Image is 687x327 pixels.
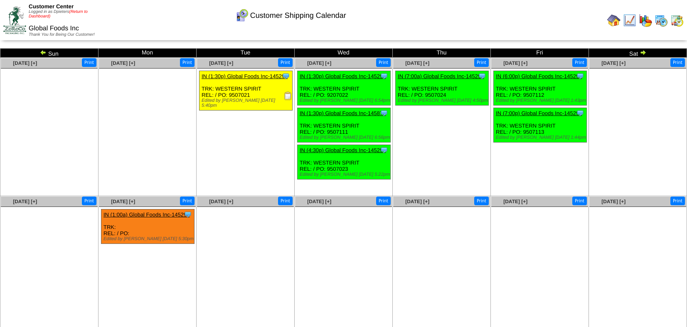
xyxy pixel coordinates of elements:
[503,60,527,66] a: [DATE] [+]
[307,199,331,204] a: [DATE] [+]
[282,72,290,80] img: Tooltip
[295,49,393,58] td: Wed
[101,209,195,244] div: TRK: REL: / PO:
[40,49,47,56] img: arrowleft.gif
[29,32,95,37] span: Thank You for Being Our Customer!
[284,92,292,100] img: Receiving Document
[82,58,96,67] button: Print
[29,25,79,32] span: Global Foods Inc
[300,110,386,116] a: IN (1:30p) Global Foods Inc-145875
[300,172,390,177] div: Edited by [PERSON_NAME] [DATE] 5:22pm
[29,10,88,19] a: (Return to Dashboard)
[670,58,685,67] button: Print
[29,3,74,10] span: Customer Center
[496,110,582,116] a: IN (7:00p) Global Foods Inc-145297
[496,135,586,140] div: Edited by [PERSON_NAME] [DATE] 1:44pm
[278,197,293,205] button: Print
[300,135,390,140] div: Edited by [PERSON_NAME] [DATE] 6:56pm
[491,49,589,58] td: Fri
[197,49,295,58] td: Tue
[380,109,388,117] img: Tooltip
[576,109,584,117] img: Tooltip
[398,98,488,103] div: Edited by [PERSON_NAME] [DATE] 4:50pm
[601,60,625,66] a: [DATE] [+]
[103,236,194,241] div: Edited by [PERSON_NAME] [DATE] 5:30pm
[298,145,391,179] div: TRK: WESTERN SPIRIT REL: / PO: 9507023
[202,73,288,79] a: IN (1:30p) Global Foods Inc-145293
[29,10,88,19] span: Logged in as Dpieters
[376,197,391,205] button: Print
[393,49,491,58] td: Thu
[572,58,587,67] button: Print
[380,72,388,80] img: Tooltip
[98,49,197,58] td: Mon
[639,14,652,27] img: graph.gif
[111,60,135,66] a: [DATE] [+]
[13,199,37,204] a: [DATE] [+]
[235,9,249,22] img: calendarcustomer.gif
[180,58,195,67] button: Print
[0,49,98,58] td: Sun
[376,58,391,67] button: Print
[202,98,292,108] div: Edited by [PERSON_NAME] [DATE] 5:40pm
[209,199,233,204] a: [DATE] [+]
[640,49,646,56] img: arrowright.gif
[111,199,135,204] a: [DATE] [+]
[278,58,293,67] button: Print
[496,73,582,79] a: IN (6:00p) Global Foods Inc-145296
[655,14,668,27] img: calendarprod.gif
[298,71,391,106] div: TRK: WESTERN SPIRIT REL: / PO: 9207022
[670,197,685,205] button: Print
[199,71,293,111] div: TRK: WESTERN SPIRIT REL: / PO: 9507021
[184,210,192,219] img: Tooltip
[180,197,195,205] button: Print
[298,108,391,143] div: TRK: WESTERN SPIRIT REL: / PO: 9507111
[601,199,625,204] a: [DATE] [+]
[494,108,587,143] div: TRK: WESTERN SPIRIT REL: / PO: 9507113
[607,14,621,27] img: home.gif
[478,72,486,80] img: Tooltip
[670,14,684,27] img: calendarinout.gif
[405,60,429,66] a: [DATE] [+]
[13,60,37,66] a: [DATE] [+]
[250,11,346,20] span: Customer Shipping Calendar
[300,73,386,79] a: IN (1:30p) Global Foods Inc-145291
[405,199,429,204] a: [DATE] [+]
[380,146,388,154] img: Tooltip
[82,197,96,205] button: Print
[572,197,587,205] button: Print
[503,199,527,204] a: [DATE] [+]
[398,73,484,79] a: IN (7:00a) Global Foods Inc-145295
[396,71,489,106] div: TRK: WESTERN SPIRIT REL: / PO: 9507024
[307,60,331,66] a: [DATE] [+]
[300,147,386,153] a: IN (4:30p) Global Foods Inc-145294
[209,60,233,66] a: [DATE] [+]
[474,197,489,205] button: Print
[474,58,489,67] button: Print
[300,98,390,103] div: Edited by [PERSON_NAME] [DATE] 6:54pm
[623,14,636,27] img: line_graph.gif
[103,211,190,218] a: IN (1:00a) Global Foods Inc-145298
[496,98,586,103] div: Edited by [PERSON_NAME] [DATE] 1:43pm
[494,71,587,106] div: TRK: WESTERN SPIRIT REL: / PO: 9507112
[589,49,687,58] td: Sat
[576,72,584,80] img: Tooltip
[3,6,26,34] img: ZoRoCo_Logo(Green%26Foil)%20jpg.webp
